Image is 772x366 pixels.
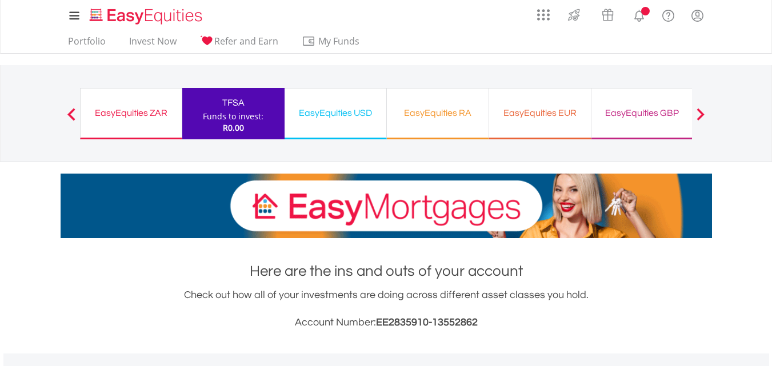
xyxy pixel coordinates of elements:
h1: Here are the ins and outs of your account [61,261,712,281]
img: vouchers-v2.svg [598,6,617,24]
button: Next [689,114,712,125]
img: EasyMortage Promotion Banner [61,174,712,238]
button: Previous [60,114,83,125]
span: My Funds [302,34,377,49]
img: thrive-v2.svg [565,6,583,24]
div: EasyEquities ZAR [87,105,175,121]
a: Vouchers [591,3,625,24]
span: R0.00 [223,122,244,133]
a: Portfolio [63,35,110,53]
span: EE2835910-13552862 [376,317,478,328]
a: Home page [85,3,207,26]
div: EasyEquities EUR [496,105,584,121]
div: TFSA [189,95,278,111]
a: My Profile [683,3,712,28]
div: EasyEquities USD [291,105,379,121]
div: EasyEquities GBP [598,105,686,121]
a: FAQ's and Support [654,3,683,26]
a: AppsGrid [530,3,557,21]
a: Notifications [625,3,654,26]
div: EasyEquities RA [394,105,482,121]
h3: Account Number: [61,315,712,331]
img: EasyEquities_Logo.png [87,7,207,26]
img: grid-menu-icon.svg [537,9,550,21]
a: Invest Now [125,35,181,53]
div: Check out how all of your investments are doing across different asset classes you hold. [61,287,712,331]
a: Refer and Earn [195,35,283,53]
div: Funds to invest: [203,111,263,122]
span: Refer and Earn [214,35,278,47]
